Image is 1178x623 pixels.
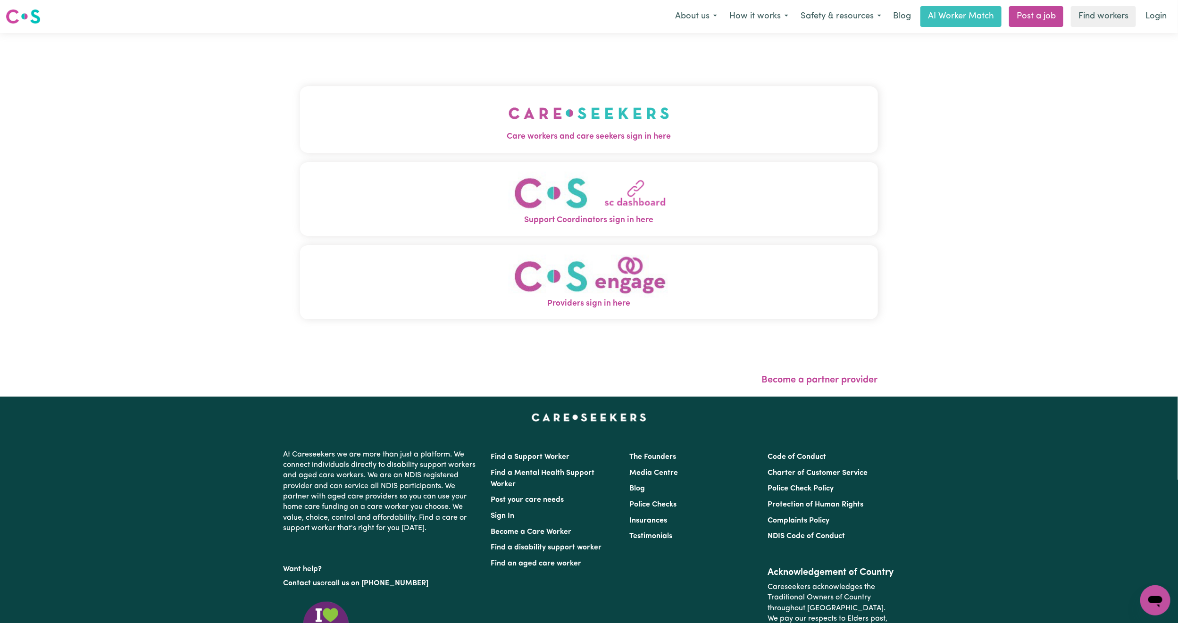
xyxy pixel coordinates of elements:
a: call us on [PHONE_NUMBER] [328,580,429,587]
p: Want help? [284,560,480,574]
a: Complaints Policy [768,517,829,524]
a: Become a partner provider [762,375,878,385]
a: Protection of Human Rights [768,501,863,508]
a: Blog [887,6,917,27]
a: Post your care needs [491,496,564,504]
a: Police Checks [629,501,677,508]
a: Post a job [1009,6,1063,27]
span: Providers sign in here [300,298,878,310]
a: The Founders [629,453,676,461]
button: Care workers and care seekers sign in here [300,86,878,152]
a: Blog [629,485,645,492]
h2: Acknowledgement of Country [768,567,894,578]
button: Support Coordinators sign in here [300,162,878,236]
a: Careseekers logo [6,6,41,27]
button: How it works [723,7,794,26]
a: Find a disability support worker [491,544,602,551]
p: At Careseekers we are more than just a platform. We connect individuals directly to disability su... [284,446,480,538]
span: Care workers and care seekers sign in here [300,131,878,143]
a: Careseekers home page [532,414,646,421]
a: Become a Care Worker [491,528,572,536]
a: Police Check Policy [768,485,834,492]
a: NDIS Code of Conduct [768,532,845,540]
a: Find a Support Worker [491,453,570,461]
a: Find an aged care worker [491,560,582,567]
button: Providers sign in here [300,245,878,319]
button: Safety & resources [794,7,887,26]
a: Sign In [491,512,515,520]
span: Support Coordinators sign in here [300,214,878,226]
a: Charter of Customer Service [768,469,868,477]
a: Contact us [284,580,321,587]
a: AI Worker Match [920,6,1002,27]
a: Login [1140,6,1172,27]
a: Insurances [629,517,667,524]
img: Careseekers logo [6,8,41,25]
iframe: Button to launch messaging window, conversation in progress [1140,585,1170,615]
a: Media Centre [629,469,678,477]
a: Find workers [1071,6,1136,27]
p: or [284,574,480,592]
a: Code of Conduct [768,453,826,461]
button: About us [669,7,723,26]
a: Testimonials [629,532,672,540]
a: Find a Mental Health Support Worker [491,469,595,488]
